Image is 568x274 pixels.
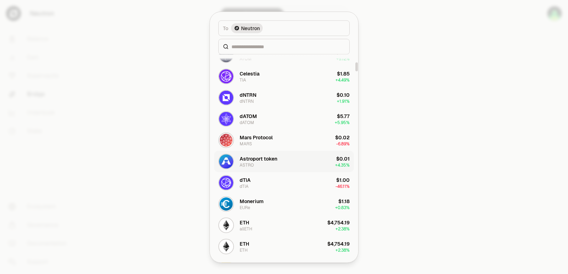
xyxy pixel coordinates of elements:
[240,91,256,98] div: dNTRN
[223,24,228,32] span: To
[240,176,251,183] div: dTIA
[240,141,252,146] div: MARS
[219,112,233,126] img: dATOM Logo
[214,193,354,214] button: EURe LogoMoneriumEURe$1.18+0.83%
[240,155,277,162] div: Astroport token
[337,112,350,119] div: $5.77
[240,247,248,253] div: ETH
[240,226,252,231] div: allETH
[240,240,249,247] div: ETH
[219,90,233,105] img: dNTRN Logo
[219,69,233,83] img: TIA Logo
[335,77,350,83] span: + 4.49%
[214,44,354,66] button: ATOM LogoCosmos Hub AtomATOM$4.89+5.12%
[337,70,350,77] div: $1.85
[240,119,254,125] div: dATOM
[335,183,350,189] span: -46.11%
[335,119,350,125] span: + 5.95%
[240,261,267,268] div: Axelar BNB
[240,134,273,141] div: Mars Protocol
[241,24,260,32] span: Neutron
[214,172,354,193] button: dTIA LogodTIAdTIA$1.00-46.11%
[240,70,260,77] div: Celestia
[240,183,248,189] div: dTIA
[214,108,354,129] button: dATOM LogodATOMdATOM$5.77+5.95%
[336,155,350,162] div: $0.01
[338,197,350,205] div: $1.18
[214,66,354,87] button: TIA LogoCelestiaTIA$1.85+4.49%
[335,247,350,253] span: + 2.38%
[214,214,354,236] button: allETH LogoETHallETH$4,754.19+2.38%
[219,197,233,211] img: EURe Logo
[240,219,249,226] div: ETH
[337,91,350,98] div: $0.10
[327,219,350,226] div: $4,754.19
[335,226,350,231] span: + 2.38%
[336,56,350,61] span: + 5.12%
[219,154,233,168] img: ASTRO Logo
[330,261,350,268] div: $888.73
[214,151,354,172] button: ASTRO LogoAstroport tokenASTRO$0.01+4.35%
[219,218,233,232] img: allETH Logo
[214,87,354,108] button: dNTRN LogodNTRNdNTRN$0.10+1.91%
[240,162,254,168] div: ASTRO
[335,205,350,210] span: + 0.83%
[240,205,250,210] div: EURe
[335,134,350,141] div: $0.02
[337,98,350,104] span: + 1.91%
[219,239,233,253] img: ETH Logo
[219,133,233,147] img: MARS Logo
[214,236,354,257] button: ETH LogoETHETH$4,754.19+2.38%
[218,20,350,36] button: ToNeutron LogoNeutron
[240,197,263,205] div: Monerium
[240,56,252,61] div: ATOM
[240,112,257,119] div: dATOM
[234,25,240,31] img: Neutron Logo
[336,141,350,146] span: -6.89%
[214,129,354,151] button: MARS LogoMars ProtocolMARS$0.02-6.89%
[327,240,350,247] div: $4,754.19
[219,48,233,62] img: ATOM Logo
[336,176,350,183] div: $1.00
[335,162,350,168] span: + 4.35%
[240,98,254,104] div: dNTRN
[219,175,233,190] img: dTIA Logo
[240,77,246,83] div: TIA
